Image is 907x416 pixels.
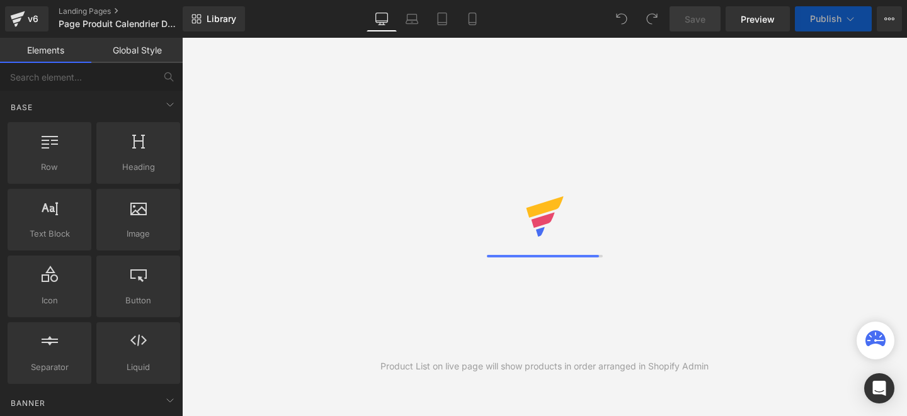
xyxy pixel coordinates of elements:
[5,6,48,31] a: v6
[380,359,709,373] div: Product List on live page will show products in order arranged in Shopify Admin
[726,6,790,31] a: Preview
[100,227,176,240] span: Image
[741,13,775,26] span: Preview
[100,294,176,307] span: Button
[685,13,705,26] span: Save
[9,397,47,409] span: Banner
[11,294,88,307] span: Icon
[59,6,203,16] a: Landing Pages
[810,14,841,24] span: Publish
[427,6,457,31] a: Tablet
[9,101,34,113] span: Base
[207,13,236,25] span: Library
[795,6,872,31] button: Publish
[11,361,88,374] span: Separator
[11,227,88,240] span: Text Block
[59,19,180,29] span: Page Produit Calendrier De L'avent 2025
[100,361,176,374] span: Liquid
[367,6,397,31] a: Desktop
[183,6,245,31] a: New Library
[639,6,665,31] button: Redo
[91,38,183,63] a: Global Style
[11,160,88,174] span: Row
[25,11,41,27] div: v6
[877,6,902,31] button: More
[397,6,427,31] a: Laptop
[457,6,488,31] a: Mobile
[100,160,176,174] span: Heading
[609,6,634,31] button: Undo
[864,373,894,403] div: Open Intercom Messenger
